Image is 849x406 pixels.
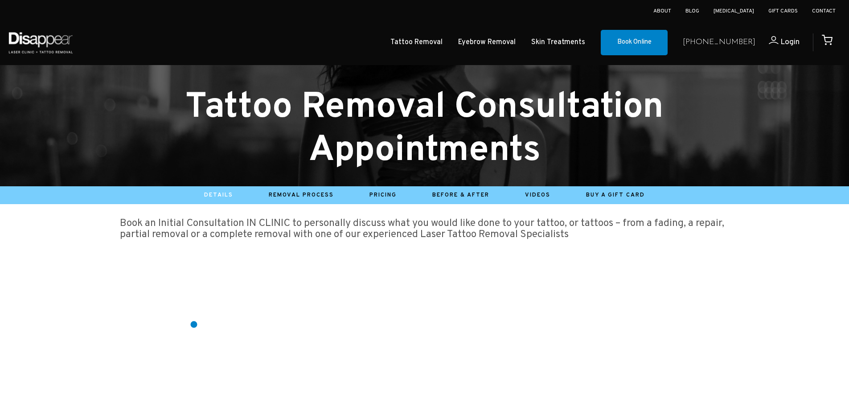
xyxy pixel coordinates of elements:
[653,8,671,15] a: About
[714,8,754,15] a: [MEDICAL_DATA]
[7,27,74,58] img: Disappear - Laser Clinic and Tattoo Removal Services in Sydney, Australia
[120,217,724,241] big: Book an Initial Consultation IN CLINIC to personally discuss what you would like done to your tat...
[683,36,755,49] a: [PHONE_NUMBER]
[204,192,233,199] a: Details
[685,8,699,15] a: Blog
[458,36,516,49] a: Eyebrow Removal
[601,30,668,56] a: Book Online
[269,192,334,199] a: Removal Process
[369,192,397,199] a: Pricing
[768,8,798,15] a: Gift Cards
[525,192,550,199] a: Videos
[755,36,800,49] a: Login
[432,192,489,199] a: Before & After
[812,8,836,15] a: Contact
[185,85,664,174] small: Tattoo Removal Consultation Appointments
[586,192,645,199] a: Buy A Gift Card
[531,36,585,49] a: Skin Treatments
[780,37,800,47] span: Login
[390,36,443,49] a: Tattoo Removal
